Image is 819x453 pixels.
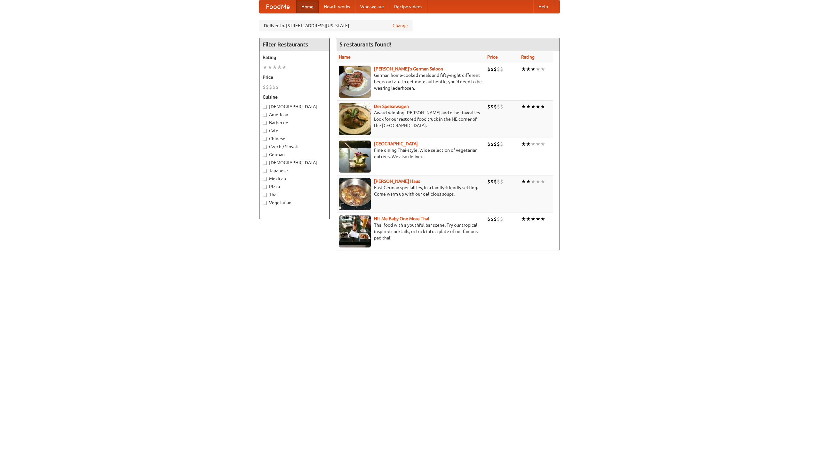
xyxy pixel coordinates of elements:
li: $ [275,84,279,91]
li: ★ [531,66,536,73]
li: ★ [540,141,545,148]
a: [PERSON_NAME]'s German Saloon [374,66,443,71]
label: Chinese [263,135,326,142]
a: Rating [521,54,535,60]
li: ★ [540,178,545,185]
input: American [263,113,267,117]
li: ★ [272,64,277,71]
input: [DEMOGRAPHIC_DATA] [263,105,267,109]
a: FoodMe [259,0,296,13]
input: Czech / Slovak [263,145,267,149]
li: ★ [540,66,545,73]
label: Japanese [263,167,326,174]
li: ★ [277,64,282,71]
a: Change [393,22,408,29]
a: Home [296,0,319,13]
li: ★ [531,178,536,185]
img: babythai.jpg [339,215,371,247]
li: $ [500,103,503,110]
img: esthers.jpg [339,66,371,98]
li: $ [490,66,494,73]
li: $ [490,215,494,222]
li: $ [500,178,503,185]
li: $ [487,215,490,222]
li: ★ [267,64,272,71]
li: ★ [526,178,531,185]
li: $ [263,84,266,91]
li: ★ [526,141,531,148]
input: German [263,153,267,157]
input: Japanese [263,169,267,173]
li: $ [500,66,503,73]
h4: Filter Restaurants [259,38,329,51]
input: [DEMOGRAPHIC_DATA] [263,161,267,165]
li: $ [272,84,275,91]
li: ★ [536,141,540,148]
li: ★ [521,66,526,73]
a: Who we are [355,0,389,13]
li: ★ [282,64,287,71]
li: $ [497,141,500,148]
li: $ [494,178,497,185]
li: ★ [526,103,531,110]
label: Mexican [263,175,326,182]
li: $ [497,103,500,110]
label: Barbecue [263,119,326,126]
li: ★ [536,215,540,222]
label: [DEMOGRAPHIC_DATA] [263,103,326,110]
li: $ [487,66,490,73]
a: How it works [319,0,355,13]
a: Der Speisewagen [374,104,409,109]
label: Czech / Slovak [263,143,326,150]
input: Thai [263,193,267,197]
li: $ [490,141,494,148]
h5: Rating [263,54,326,61]
label: German [263,151,326,158]
li: ★ [521,141,526,148]
li: ★ [536,66,540,73]
b: [PERSON_NAME] Haus [374,179,420,184]
li: $ [500,215,503,222]
li: ★ [521,215,526,222]
li: ★ [536,178,540,185]
p: East German specialties, in a family-friendly setting. Come warm up with our delicious soups. [339,184,482,197]
img: kohlhaus.jpg [339,178,371,210]
input: Pizza [263,185,267,189]
img: satay.jpg [339,141,371,173]
li: ★ [526,66,531,73]
li: ★ [531,141,536,148]
label: Vegetarian [263,199,326,206]
p: Fine dining Thai-style. Wide selection of vegetarian entrées. We also deliver. [339,147,482,160]
li: ★ [521,178,526,185]
label: Thai [263,191,326,198]
input: Chinese [263,137,267,141]
li: ★ [540,215,545,222]
input: Mexican [263,177,267,181]
label: [DEMOGRAPHIC_DATA] [263,159,326,166]
label: American [263,111,326,118]
li: ★ [526,215,531,222]
b: Hit Me Baby One More Thai [374,216,429,221]
li: ★ [531,215,536,222]
p: Award-winning [PERSON_NAME] and other favorites. Look for our restored food truck in the NE corne... [339,109,482,129]
div: Deliver to: [STREET_ADDRESS][US_STATE] [259,20,413,31]
li: $ [494,103,497,110]
li: ★ [263,64,267,71]
li: $ [490,178,494,185]
li: $ [494,215,497,222]
li: $ [487,178,490,185]
a: [GEOGRAPHIC_DATA] [374,141,418,146]
label: Cafe [263,127,326,134]
li: ★ [531,103,536,110]
input: Barbecue [263,121,267,125]
li: $ [494,141,497,148]
h5: Price [263,74,326,80]
h5: Cuisine [263,94,326,100]
a: Price [487,54,498,60]
p: Thai food with a youthful bar scene. Try our tropical inspired cocktails, or tuck into a plate of... [339,222,482,241]
li: $ [497,215,500,222]
input: Cafe [263,129,267,133]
